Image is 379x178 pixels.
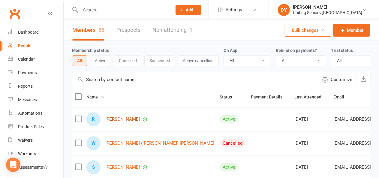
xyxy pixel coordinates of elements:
div: Calendar [18,57,35,62]
div: Product Sales [18,124,44,129]
div: Cancelled [220,139,245,147]
span: Status [220,95,239,99]
span: Last Attended [294,95,328,99]
span: Name [86,95,104,99]
span: Payment Details [251,95,289,99]
a: Non-attending1 [152,20,193,41]
a: Workouts [8,147,63,161]
button: Last Attended [294,93,328,101]
div: Open Intercom Messenger [6,158,20,172]
button: Add [176,5,201,15]
a: Messages [8,93,63,107]
span: Member [347,27,363,34]
div: People [18,43,32,48]
div: 86 [98,27,104,33]
button: Bulk changes [285,24,331,37]
span: Settings [226,3,242,17]
div: Active [220,115,238,123]
a: Member [333,24,370,37]
button: Customize [318,72,356,87]
a: Automations [8,107,63,120]
div: Dashboard [18,30,39,35]
div: Reports [18,84,33,89]
div: 1 [190,27,193,33]
div: Automations [18,111,42,116]
div: DY [278,4,290,16]
div: Assessments [18,165,48,170]
a: Clubworx [7,6,22,21]
button: Cancelled [114,55,142,66]
div: Uniting Seniors [GEOGRAPHIC_DATA] [293,10,362,15]
label: On App [224,48,237,53]
div: W [86,136,101,150]
a: Waivers [8,134,63,147]
button: Suspended [144,55,175,66]
div: [DATE] [294,117,328,122]
input: Search by contact name [72,72,318,87]
div: Messages [18,97,37,102]
a: [PERSON_NAME] [105,165,140,170]
span: Customize [331,76,352,83]
div: [PERSON_NAME] [293,5,362,10]
button: Active [90,55,111,66]
div: Waivers [18,138,33,143]
button: Name [86,93,104,101]
label: Membership status [72,48,109,53]
div: R [86,112,101,126]
button: Active cancelling [178,55,219,66]
a: Members86 [72,20,104,41]
button: Email [333,93,351,101]
a: People [8,39,63,53]
button: Payment Details [251,93,289,101]
label: Trial status [331,48,353,53]
div: S [86,160,101,174]
a: Prospects [116,20,140,41]
button: Status [220,93,239,101]
span: Email [333,95,351,99]
div: Payments [18,70,37,75]
a: Assessments [8,161,63,174]
div: [DATE] [294,165,328,170]
label: Behind on payments? [276,48,317,53]
a: Reports [8,80,63,93]
button: All [72,55,87,66]
a: [PERSON_NAME] [105,117,140,122]
a: Product Sales [8,120,63,134]
a: [PERSON_NAME] ([PERSON_NAME]) [PERSON_NAME] [105,141,214,146]
span: Add [186,8,194,12]
a: Payments [8,66,63,80]
div: [DATE] [294,141,328,146]
a: Calendar [8,53,63,66]
input: Search... [79,6,168,14]
div: Active [220,163,238,171]
a: Dashboard [8,26,63,39]
div: Workouts [18,151,36,156]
